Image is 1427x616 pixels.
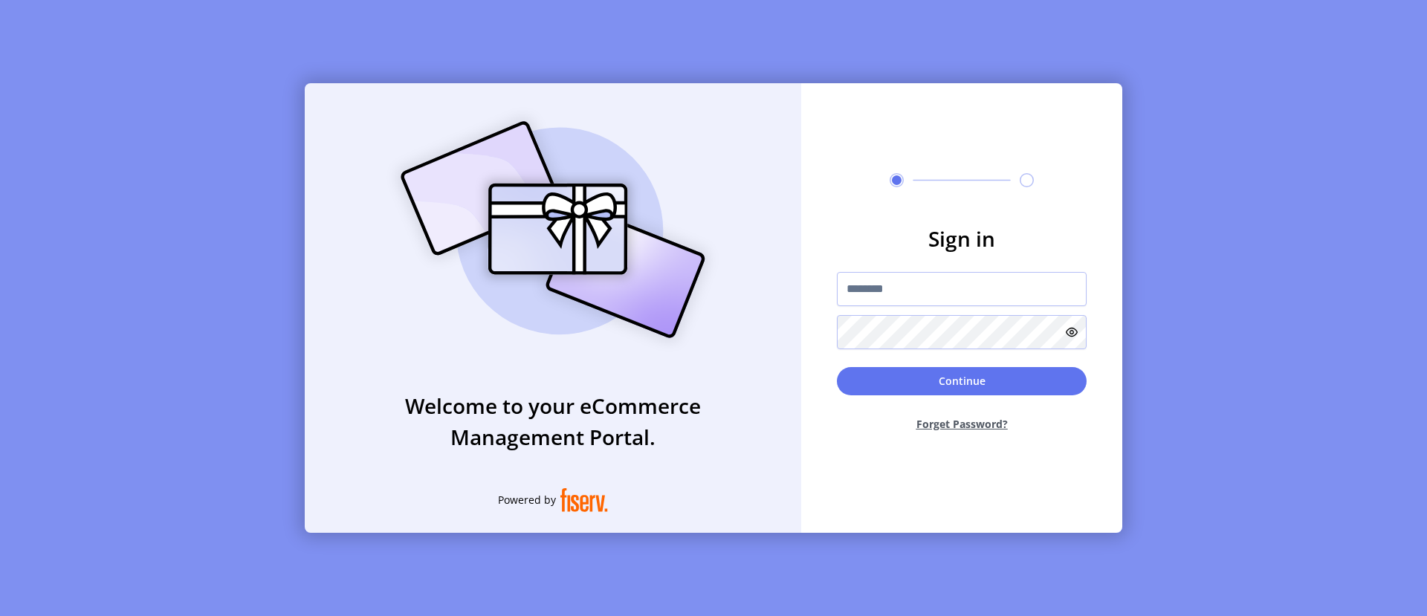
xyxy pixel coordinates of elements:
[305,390,801,453] h3: Welcome to your eCommerce Management Portal.
[837,367,1087,395] button: Continue
[837,404,1087,444] button: Forget Password?
[498,492,556,508] span: Powered by
[837,223,1087,254] h3: Sign in
[378,105,728,354] img: card_Illustration.svg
